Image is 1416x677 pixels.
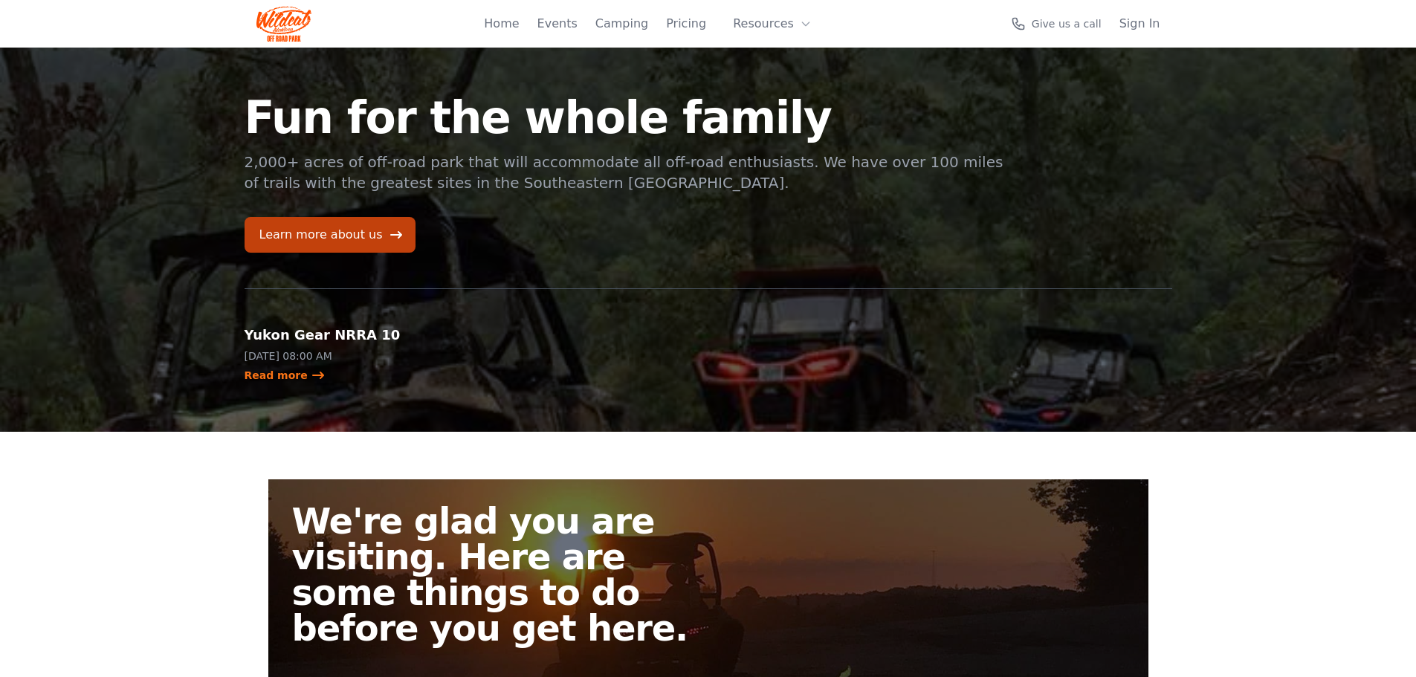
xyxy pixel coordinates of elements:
[245,95,1006,140] h1: Fun for the whole family
[1119,15,1160,33] a: Sign In
[245,217,416,253] a: Learn more about us
[595,15,648,33] a: Camping
[292,503,720,646] h2: We're glad you are visiting. Here are some things to do before you get here.
[245,368,326,383] a: Read more
[484,15,519,33] a: Home
[245,325,459,346] h2: Yukon Gear NRRA 10
[724,9,821,39] button: Resources
[666,15,706,33] a: Pricing
[537,15,578,33] a: Events
[1011,16,1102,31] a: Give us a call
[256,6,312,42] img: Wildcat Logo
[1032,16,1102,31] span: Give us a call
[245,349,459,363] p: [DATE] 08:00 AM
[245,152,1006,193] p: 2,000+ acres of off-road park that will accommodate all off-road enthusiasts. We have over 100 mi...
